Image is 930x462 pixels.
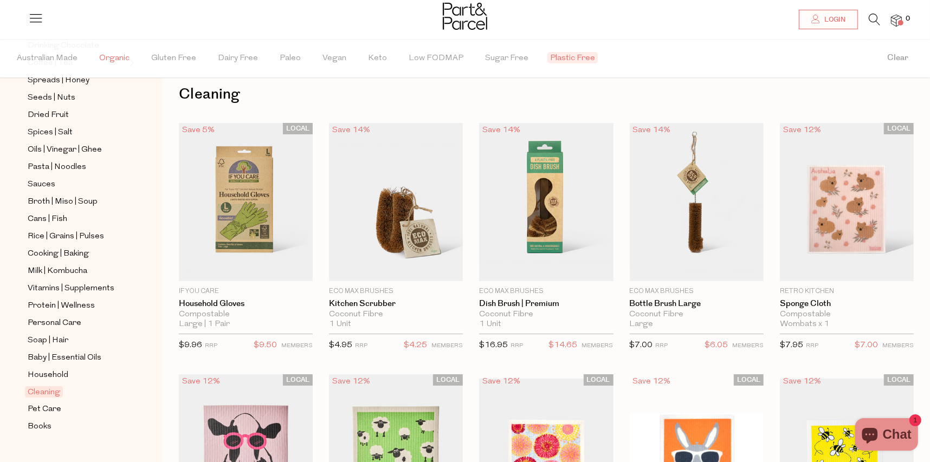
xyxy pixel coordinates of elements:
span: LOCAL [584,374,613,386]
span: 0 [903,14,913,24]
span: Seeds | Nuts [28,92,75,105]
span: Dairy Free [218,40,258,77]
span: Vitamins | Supplements [28,282,114,295]
div: Coconut Fibre [479,310,613,320]
p: Eco Max Brushes [630,287,764,296]
a: Pasta | Noodles [28,160,126,174]
a: Dried Fruit [28,108,126,122]
a: Personal Care [28,316,126,330]
a: Bottle Brush Large [630,299,764,309]
div: Save 14% [630,123,674,138]
img: Kitchen Scrubber [329,123,463,281]
span: LOCAL [433,374,463,386]
h1: Cleaning [179,82,914,107]
a: Broth | Miso | Soup [28,195,126,209]
small: RRP [205,343,217,349]
small: MEMBERS [882,343,914,349]
div: Save 12% [780,374,824,389]
span: Cans | Fish [28,213,67,226]
span: $7.95 [780,341,803,349]
span: Wombats x 1 [780,320,829,329]
a: Cleaning [28,386,126,399]
div: Save 12% [329,374,373,389]
div: Save 5% [179,123,218,138]
span: Large [630,320,654,329]
a: Household Gloves [179,299,313,309]
span: Australian Made [17,40,77,77]
div: Save 12% [780,123,824,138]
span: LOCAL [283,374,313,386]
a: Oils | Vinegar | Ghee [28,143,126,157]
span: Baby | Essential Oils [28,352,101,365]
a: Soap | Hair [28,334,126,347]
span: $14.65 [549,339,578,353]
small: MEMBERS [431,343,463,349]
span: Keto [368,40,387,77]
span: Cleaning [25,386,63,398]
a: Sponge Cloth [780,299,914,309]
img: Dish Brush | Premium [479,123,613,281]
a: Cooking | Baking [28,247,126,261]
a: Baby | Essential Oils [28,351,126,365]
a: Vitamins | Supplements [28,282,126,295]
span: LOCAL [734,374,764,386]
span: Cooking | Baking [28,248,89,261]
a: Rice | Grains | Pulses [28,230,126,243]
a: Household [28,368,126,382]
span: $9.96 [179,341,202,349]
span: Personal Care [28,317,81,330]
small: MEMBERS [582,343,613,349]
a: Sauces [28,178,126,191]
small: RRP [656,343,668,349]
div: Save 14% [329,123,373,138]
p: If You Care [179,287,313,296]
span: Soap | Hair [28,334,68,347]
span: LOCAL [884,123,914,134]
a: Cans | Fish [28,212,126,226]
a: Protein | Wellness [28,299,126,313]
div: Save 12% [479,374,524,389]
div: Compostable [179,310,313,320]
p: Retro Kitchen [780,287,914,296]
a: Seeds | Nuts [28,91,126,105]
span: Organic [99,40,130,77]
a: Kitchen Scrubber [329,299,463,309]
img: Sponge Cloth [780,123,914,281]
a: Books [28,420,126,433]
span: Low FODMAP [409,40,463,77]
a: Dish Brush | Premium [479,299,613,309]
div: Save 12% [630,374,674,389]
span: 1 Unit [479,320,501,329]
span: $16.95 [479,341,508,349]
span: Dried Fruit [28,109,69,122]
span: $4.25 [404,339,427,353]
img: Bottle Brush Large [630,123,764,281]
span: Login [822,15,845,24]
span: Sauces [28,178,55,191]
span: Spices | Salt [28,126,73,139]
span: Milk | Kombucha [28,265,87,278]
div: Save 12% [179,374,223,389]
span: Plastic Free [547,52,598,63]
div: Save 14% [479,123,524,138]
div: Coconut Fibre [630,310,764,320]
span: Protein | Wellness [28,300,95,313]
span: LOCAL [884,374,914,386]
a: Login [799,10,858,29]
a: Milk | Kombucha [28,264,126,278]
span: $7.00 [855,339,878,353]
span: Oils | Vinegar | Ghee [28,144,102,157]
p: Eco Max Brushes [479,287,613,296]
img: Part&Parcel [443,3,487,30]
span: Household [28,369,68,382]
span: Paleo [280,40,301,77]
span: Pet Care [28,403,61,416]
span: Large | 1 Pair [179,320,230,329]
a: Spices | Salt [28,126,126,139]
span: 1 Unit [329,320,351,329]
span: Vegan [322,40,346,77]
img: Household Gloves [179,123,313,281]
a: Pet Care [28,402,126,416]
span: Gluten Free [151,40,196,77]
small: RRP [806,343,818,349]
